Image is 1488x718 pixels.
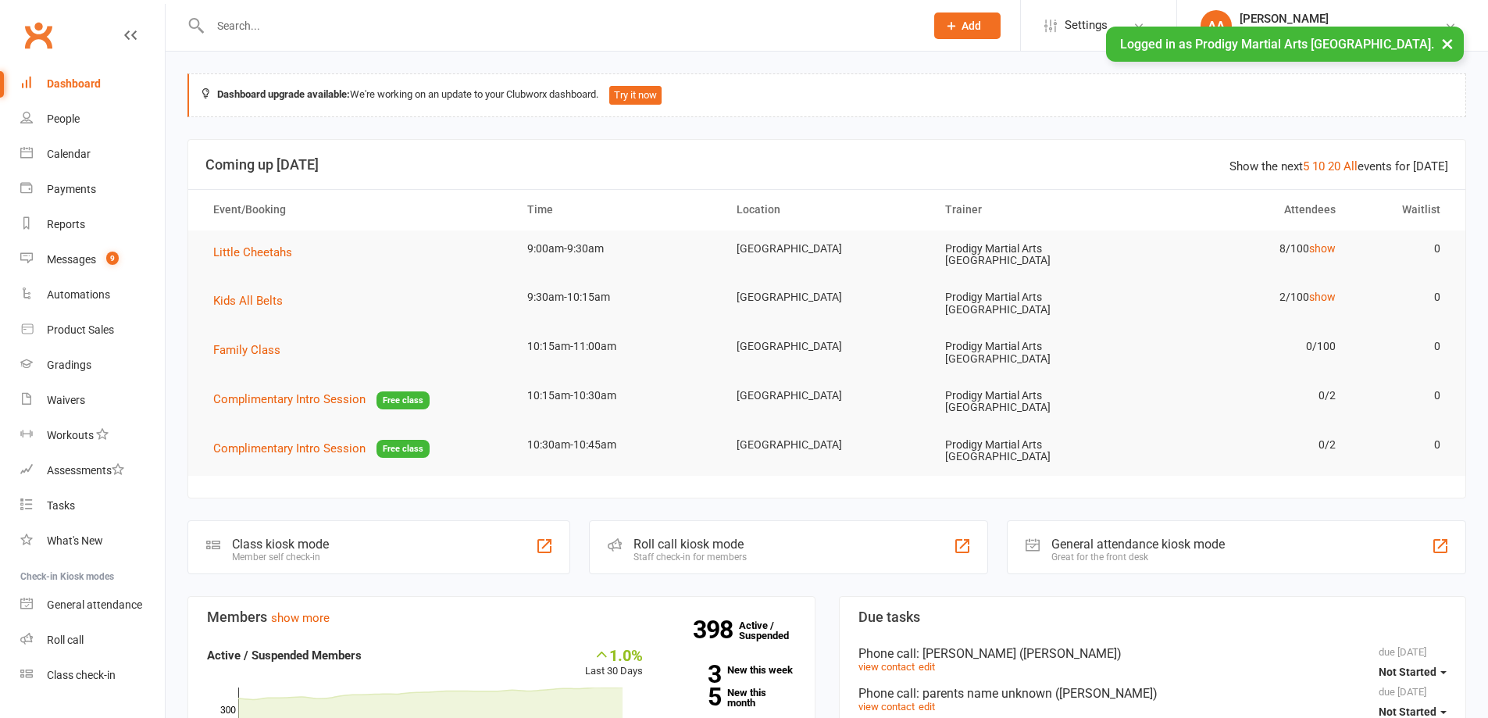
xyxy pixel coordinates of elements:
[213,392,366,406] span: Complimentary Intro Session
[205,15,914,37] input: Search...
[585,646,643,680] div: Last 30 Days
[858,661,915,673] a: view contact
[931,279,1140,328] td: Prodigy Martial Arts [GEOGRAPHIC_DATA]
[1240,12,1444,26] div: [PERSON_NAME]
[213,343,280,357] span: Family Class
[376,440,430,458] span: Free class
[1120,37,1434,52] span: Logged in as Prodigy Martial Arts [GEOGRAPHIC_DATA].
[666,665,796,675] a: 3New this week
[693,618,739,641] strong: 398
[1051,552,1225,563] div: Great for the front desk
[1343,159,1358,173] a: All
[919,701,935,713] a: edit
[20,172,165,207] a: Payments
[213,439,430,459] button: Complimentary Intro SessionFree class
[47,218,85,230] div: Reports
[1350,190,1454,230] th: Waitlist
[20,348,165,383] a: Gradings
[1433,27,1461,60] button: ×
[1240,26,1444,40] div: Prodigy Martial Arts [GEOGRAPHIC_DATA]
[47,288,110,301] div: Automations
[931,230,1140,280] td: Prodigy Martial Arts [GEOGRAPHIC_DATA]
[1051,537,1225,552] div: General attendance kiosk mode
[633,537,747,552] div: Roll call kiosk mode
[666,688,796,708] a: 5New this month
[1379,705,1436,718] span: Not Started
[513,377,723,414] td: 10:15am-10:30am
[723,190,932,230] th: Location
[931,190,1140,230] th: Trainer
[47,148,91,160] div: Calendar
[47,499,75,512] div: Tasks
[1140,279,1350,316] td: 2/100
[47,669,116,681] div: Class check-in
[916,646,1122,661] span: : [PERSON_NAME] ([PERSON_NAME])
[47,359,91,371] div: Gradings
[213,441,366,455] span: Complimentary Intro Session
[858,609,1447,625] h3: Due tasks
[962,20,981,32] span: Add
[1140,427,1350,463] td: 0/2
[513,328,723,365] td: 10:15am-11:00am
[1379,658,1447,686] button: Not Started
[1379,666,1436,678] span: Not Started
[666,663,721,686] strong: 3
[205,157,1448,173] h3: Coming up [DATE]
[20,242,165,277] a: Messages 9
[20,277,165,313] a: Automations
[739,609,808,652] a: 398Active / Suspended
[20,313,165,348] a: Product Sales
[20,523,165,559] a: What's New
[1350,279,1454,316] td: 0
[1140,377,1350,414] td: 0/2
[1309,291,1336,303] a: show
[47,634,84,646] div: Roll call
[931,377,1140,427] td: Prodigy Martial Arts [GEOGRAPHIC_DATA]
[232,537,329,552] div: Class kiosk mode
[858,646,1447,661] div: Phone call
[1312,159,1325,173] a: 10
[376,391,430,409] span: Free class
[1350,230,1454,267] td: 0
[20,453,165,488] a: Assessments
[213,294,283,308] span: Kids All Belts
[207,648,362,663] strong: Active / Suspended Members
[20,66,165,102] a: Dashboard
[1350,427,1454,463] td: 0
[19,16,58,55] a: Clubworx
[1350,377,1454,414] td: 0
[47,534,103,547] div: What's New
[199,190,513,230] th: Event/Booking
[931,328,1140,377] td: Prodigy Martial Arts [GEOGRAPHIC_DATA]
[271,611,330,625] a: show more
[858,686,1447,701] div: Phone call
[20,383,165,418] a: Waivers
[20,418,165,453] a: Workouts
[723,328,932,365] td: [GEOGRAPHIC_DATA]
[106,252,119,265] span: 9
[187,73,1466,117] div: We're working on an update to your Clubworx dashboard.
[207,609,796,625] h3: Members
[1328,159,1340,173] a: 20
[723,427,932,463] td: [GEOGRAPHIC_DATA]
[47,598,142,611] div: General attendance
[213,341,291,359] button: Family Class
[513,230,723,267] td: 9:00am-9:30am
[20,588,165,623] a: General attendance kiosk mode
[916,686,1158,701] span: : parents name unknown ([PERSON_NAME])
[723,279,932,316] td: [GEOGRAPHIC_DATA]
[47,323,114,336] div: Product Sales
[931,427,1140,476] td: Prodigy Martial Arts [GEOGRAPHIC_DATA]
[47,77,101,90] div: Dashboard
[609,86,662,105] button: Try it now
[633,552,747,563] div: Staff check-in for members
[217,88,350,100] strong: Dashboard upgrade available:
[213,390,430,409] button: Complimentary Intro SessionFree class
[47,394,85,406] div: Waivers
[232,552,329,563] div: Member self check-in
[1229,157,1448,176] div: Show the next events for [DATE]
[666,685,721,709] strong: 5
[1140,190,1350,230] th: Attendees
[47,113,80,125] div: People
[513,427,723,463] td: 10:30am-10:45am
